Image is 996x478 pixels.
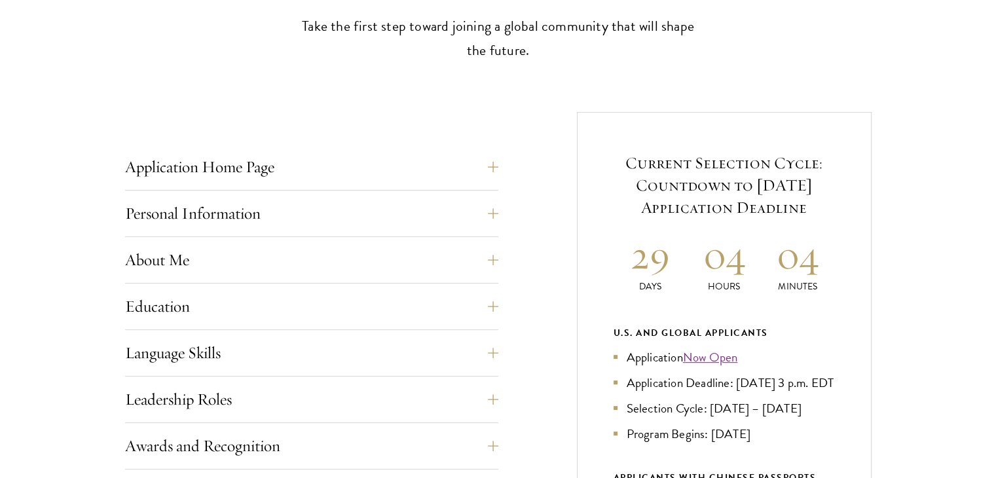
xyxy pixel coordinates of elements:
[125,151,498,183] button: Application Home Page
[761,230,835,280] h2: 04
[614,399,835,418] li: Selection Cycle: [DATE] – [DATE]
[125,337,498,369] button: Language Skills
[125,430,498,462] button: Awards and Recognition
[125,384,498,415] button: Leadership Roles
[687,280,761,293] p: Hours
[614,230,688,280] h2: 29
[614,373,835,392] li: Application Deadline: [DATE] 3 p.m. EDT
[614,152,835,219] h5: Current Selection Cycle: Countdown to [DATE] Application Deadline
[614,325,835,341] div: U.S. and Global Applicants
[614,280,688,293] p: Days
[125,198,498,229] button: Personal Information
[295,14,701,63] p: Take the first step toward joining a global community that will shape the future.
[761,280,835,293] p: Minutes
[687,230,761,280] h2: 04
[125,244,498,276] button: About Me
[683,348,738,367] a: Now Open
[125,291,498,322] button: Education
[614,424,835,443] li: Program Begins: [DATE]
[614,348,835,367] li: Application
